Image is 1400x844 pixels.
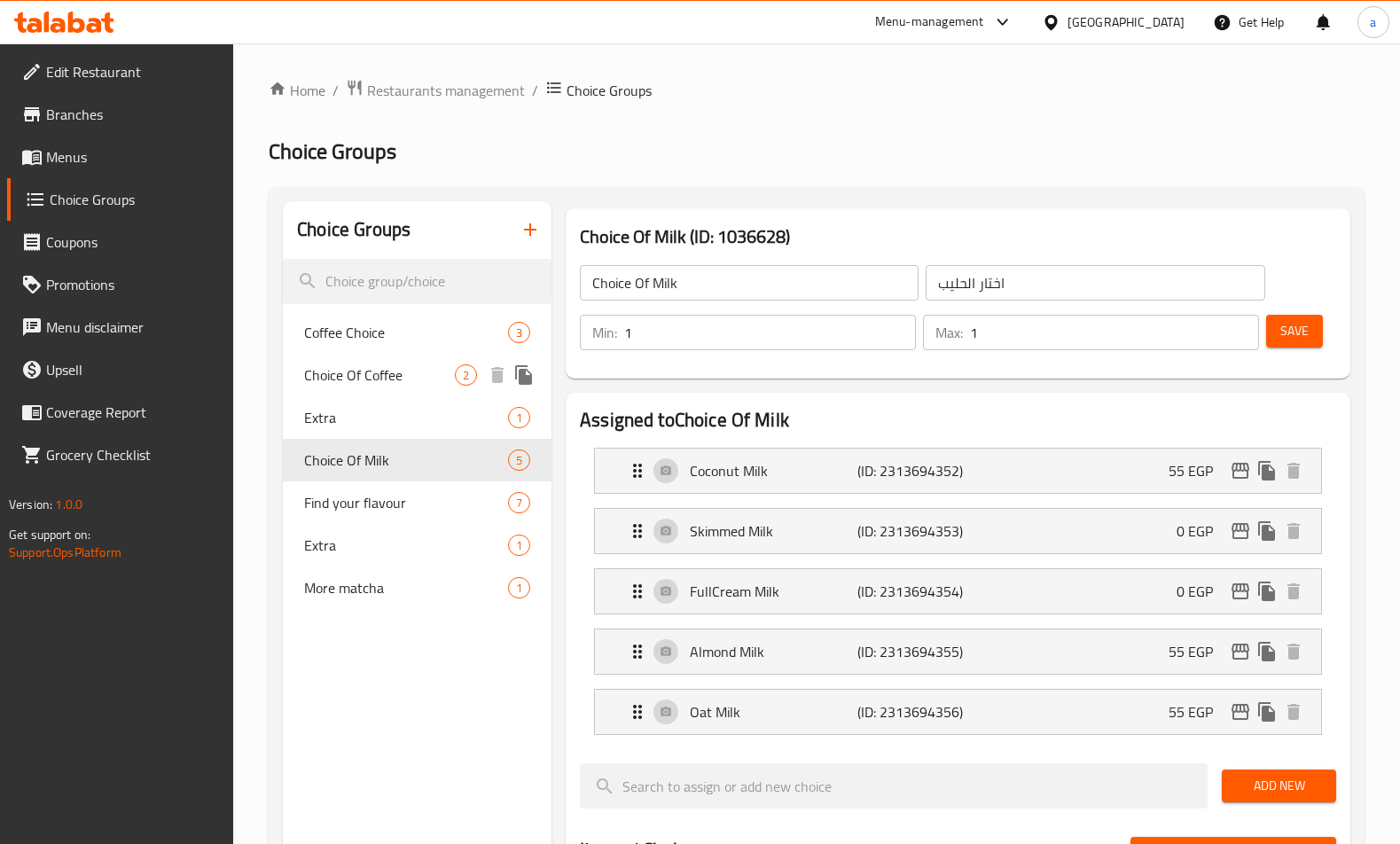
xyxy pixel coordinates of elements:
h3: Choice Of Milk (ID: 1036628) [580,223,1336,251]
p: 0 EGP [1177,520,1227,542]
button: duplicate [1254,638,1280,665]
p: Min: [592,322,617,343]
a: Coupons [7,221,234,263]
div: Choices [508,577,530,598]
span: Find your flavour [304,492,508,513]
span: a [1370,12,1376,32]
span: Add New [1236,775,1322,797]
span: Choice Groups [50,189,220,210]
div: Find your flavour7 [283,481,551,524]
span: 2 [456,367,476,384]
p: Oat Milk [690,701,856,723]
input: search [580,763,1208,809]
span: Branches [46,104,220,125]
div: Choices [508,535,530,556]
span: 7 [509,495,529,512]
span: Save [1280,320,1309,342]
span: Upsell [46,359,220,380]
button: Add New [1222,770,1336,802]
span: 3 [509,324,529,341]
div: Extra1 [283,396,551,439]
button: edit [1227,457,1254,484]
div: More matcha1 [283,567,551,609]
span: 1 [509,537,529,554]
span: Choice Of Coffee [304,364,455,386]
span: 1 [509,580,529,597]
p: 55 EGP [1169,701,1227,723]
a: Support.OpsPlatform [9,541,121,564]
span: Coffee Choice [304,322,508,343]
span: Version: [9,493,52,516]
li: / [532,80,538,101]
p: (ID: 2313694353) [857,520,969,542]
button: Save [1266,315,1323,348]
span: More matcha [304,577,508,598]
div: Choices [508,407,530,428]
a: Branches [7,93,234,136]
div: Choice Of Milk5 [283,439,551,481]
li: Expand [580,621,1336,682]
p: (ID: 2313694355) [857,641,969,662]
button: delete [1280,457,1307,484]
span: Menus [46,146,220,168]
button: duplicate [1254,578,1280,605]
button: duplicate [1254,518,1280,544]
button: delete [1280,699,1307,725]
button: delete [1280,578,1307,605]
li: / [332,80,339,101]
span: 5 [509,452,529,469]
button: duplicate [1254,457,1280,484]
span: Menu disclaimer [46,316,220,338]
div: Coffee Choice3 [283,311,551,354]
div: Choices [508,322,530,343]
span: Choice Groups [269,131,396,171]
button: delete [1280,638,1307,665]
div: Choices [508,492,530,513]
div: Expand [595,449,1321,493]
span: Edit Restaurant [46,61,220,82]
a: Choice Groups [7,178,234,221]
li: Expand [580,441,1336,501]
a: Promotions [7,263,234,306]
span: Choice Of Milk [304,449,508,471]
div: Menu-management [875,12,984,33]
p: (ID: 2313694352) [857,460,969,481]
input: search [283,259,551,304]
a: Coverage Report [7,391,234,434]
span: Get support on: [9,523,90,546]
p: (ID: 2313694356) [857,701,969,723]
button: duplicate [511,362,537,388]
span: 1.0.0 [55,493,82,516]
h2: Assigned to Choice Of Milk [580,407,1336,434]
div: Choice Of Coffee2deleteduplicate [283,354,551,396]
button: edit [1227,518,1254,544]
div: [GEOGRAPHIC_DATA] [1068,12,1185,32]
h2: Choice Groups [297,216,411,243]
p: 0 EGP [1177,581,1227,602]
p: 55 EGP [1169,641,1227,662]
p: (ID: 2313694354) [857,581,969,602]
span: Extra [304,535,508,556]
li: Expand [580,501,1336,561]
div: Expand [595,509,1321,553]
nav: breadcrumb [269,79,1365,102]
p: Coconut Milk [690,460,856,481]
span: Promotions [46,274,220,295]
div: Choices [508,449,530,471]
span: Extra [304,407,508,428]
span: Grocery Checklist [46,444,220,465]
div: Choices [455,364,477,386]
a: Grocery Checklist [7,434,234,476]
li: Expand [580,682,1336,742]
a: Restaurants management [346,79,525,102]
a: Menu disclaimer [7,306,234,348]
span: Choice Groups [567,80,652,101]
span: Restaurants management [367,80,525,101]
span: Coverage Report [46,402,220,423]
div: Expand [595,569,1321,613]
p: Almond Milk [690,641,856,662]
a: Home [269,80,325,101]
a: Edit Restaurant [7,51,234,93]
p: FullCream Milk [690,581,856,602]
button: edit [1227,578,1254,605]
